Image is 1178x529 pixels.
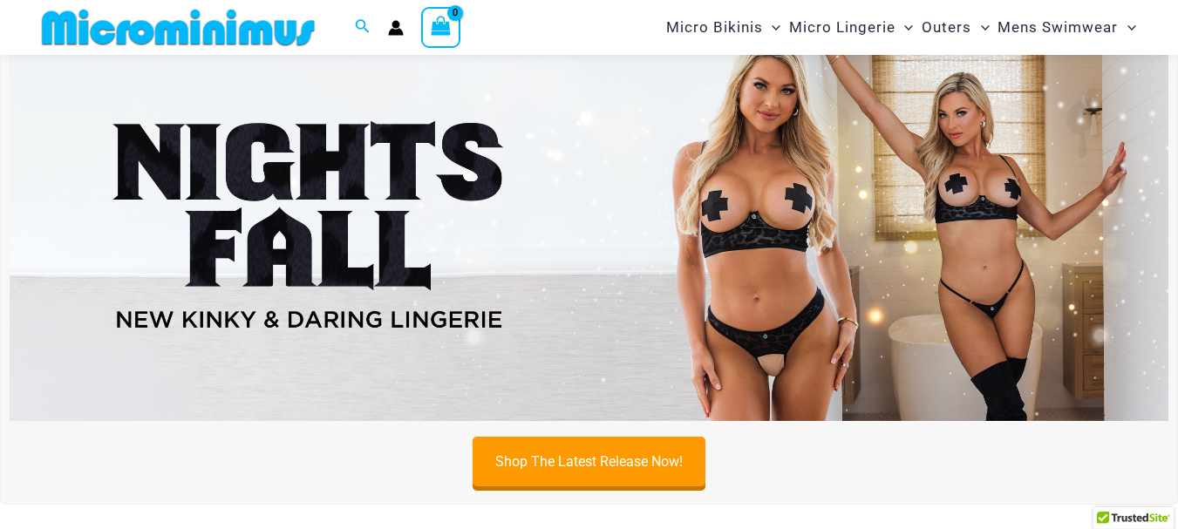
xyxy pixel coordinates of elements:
a: Shop The Latest Release Now! [473,437,705,486]
span: Menu Toggle [763,5,780,50]
img: MM SHOP LOGO FLAT [35,8,322,47]
a: Search icon link [355,17,371,38]
a: OutersMenu ToggleMenu Toggle [918,5,994,50]
span: Outers [923,5,972,50]
a: Mens SwimwearMenu ToggleMenu Toggle [994,5,1141,50]
span: Menu Toggle [972,5,990,50]
a: Micro LingerieMenu ToggleMenu Toggle [785,5,917,50]
a: View Shopping Cart, empty [421,7,461,47]
span: Micro Lingerie [789,5,895,50]
a: Account icon link [388,20,404,36]
nav: Site Navigation [659,3,1143,52]
span: Mens Swimwear [998,5,1119,50]
span: Menu Toggle [1119,5,1136,50]
img: Night's Fall Silver Leopard Pack [10,28,1168,422]
a: Micro BikinisMenu ToggleMenu Toggle [662,5,785,50]
span: Menu Toggle [895,5,913,50]
span: Micro Bikinis [666,5,763,50]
